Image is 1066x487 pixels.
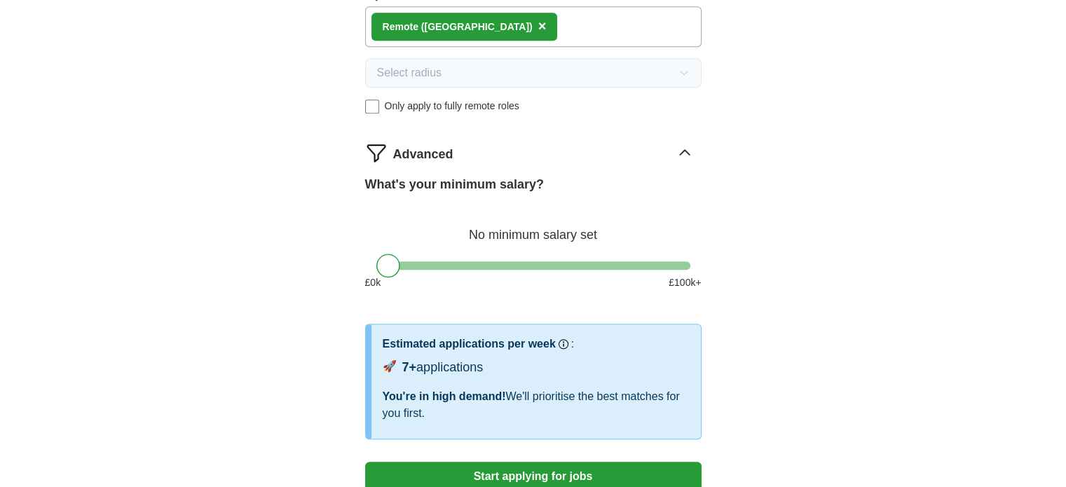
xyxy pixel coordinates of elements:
label: What's your minimum salary? [365,175,544,194]
h3: : [571,336,574,352]
span: × [538,18,547,34]
span: Only apply to fully remote roles [385,99,519,114]
span: Select radius [377,64,442,81]
span: £ 100 k+ [669,275,701,290]
div: Remote ([GEOGRAPHIC_DATA]) [383,20,533,34]
span: 🚀 [383,358,397,375]
div: applications [402,358,484,377]
img: filter [365,142,388,164]
input: Only apply to fully remote roles [365,100,379,114]
span: 7+ [402,360,417,374]
button: Select radius [365,58,702,88]
button: × [538,16,547,37]
span: Advanced [393,145,453,164]
div: We'll prioritise the best matches for you first. [383,388,690,422]
div: No minimum salary set [365,211,702,245]
span: £ 0 k [365,275,381,290]
h3: Estimated applications per week [383,336,556,352]
span: You're in high demand! [383,390,506,402]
